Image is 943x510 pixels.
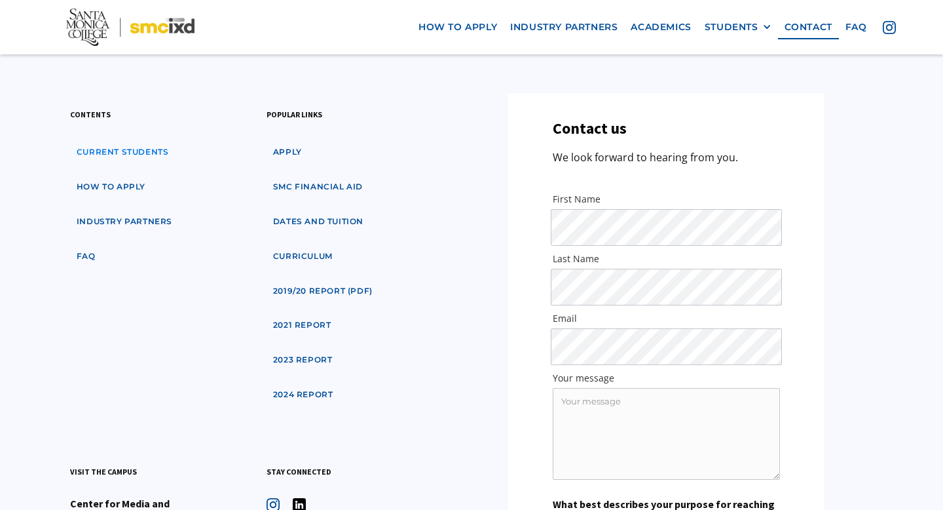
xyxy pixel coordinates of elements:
[504,15,624,39] a: industry partners
[267,348,339,372] a: 2023 Report
[553,149,738,167] p: We look forward to hearing from you.
[70,175,152,199] a: how to apply
[778,15,839,39] a: contact
[66,8,195,46] img: Santa Monica College - SMC IxD logo
[624,15,697,39] a: Academics
[267,140,308,165] a: apply
[70,108,111,121] h3: contents
[553,252,780,265] label: Last Name
[553,193,780,206] label: First Name
[705,22,758,33] div: STUDENTS
[267,245,339,269] a: curriculum
[267,175,369,199] a: SMC financial aid
[267,108,322,121] h3: popular links
[70,465,137,478] h3: visit the campus
[883,21,896,34] img: icon - instagram
[705,22,771,33] div: STUDENTS
[267,465,331,478] h3: stay connected
[267,210,370,234] a: dates and tuition
[412,15,504,39] a: how to apply
[553,119,627,138] h3: Contact us
[70,140,176,165] a: Current students
[267,313,338,338] a: 2021 Report
[70,210,179,234] a: industry partners
[267,383,340,407] a: 2024 Report
[553,372,780,385] label: Your message
[839,15,874,39] a: faq
[267,279,379,304] a: 2019/20 Report (pdf)
[553,312,780,325] label: Email
[70,245,102,269] a: faq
